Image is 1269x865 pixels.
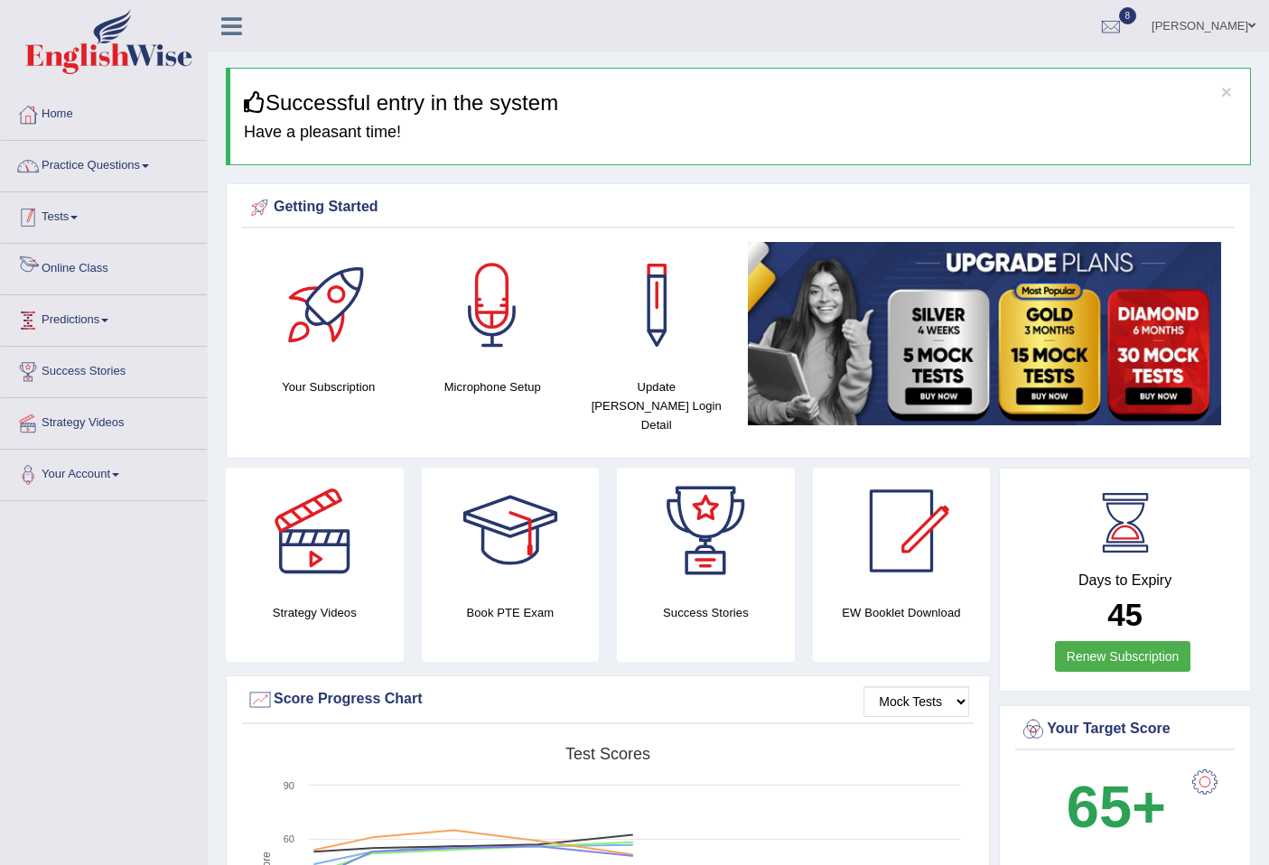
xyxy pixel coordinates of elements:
a: Success Stories [1,347,207,392]
a: Tests [1,192,207,237]
a: Home [1,89,207,135]
b: 65+ [1067,774,1166,840]
img: small5.jpg [748,242,1222,425]
button: × [1221,82,1232,101]
div: Your Target Score [1020,716,1230,743]
a: Online Class [1,244,207,289]
h4: Update [PERSON_NAME] Login Detail [583,377,730,434]
a: Strategy Videos [1,398,207,443]
a: Predictions [1,295,207,340]
h4: Your Subscription [256,377,402,396]
div: Getting Started [247,194,1230,221]
h4: Days to Expiry [1020,572,1230,589]
h4: Book PTE Exam [422,603,600,622]
div: Score Progress Chart [247,686,969,713]
h4: Strategy Videos [226,603,404,622]
h4: EW Booklet Download [813,603,991,622]
tspan: Test scores [565,745,650,763]
h4: Success Stories [617,603,795,622]
a: Practice Questions [1,141,207,186]
text: 90 [284,780,294,791]
h4: Microphone Setup [420,377,566,396]
span: 8 [1119,7,1137,24]
b: 45 [1107,597,1143,632]
text: 60 [284,833,294,844]
h4: Have a pleasant time! [244,124,1236,142]
h3: Successful entry in the system [244,91,1236,115]
a: Your Account [1,450,207,495]
a: Renew Subscription [1055,641,1191,672]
